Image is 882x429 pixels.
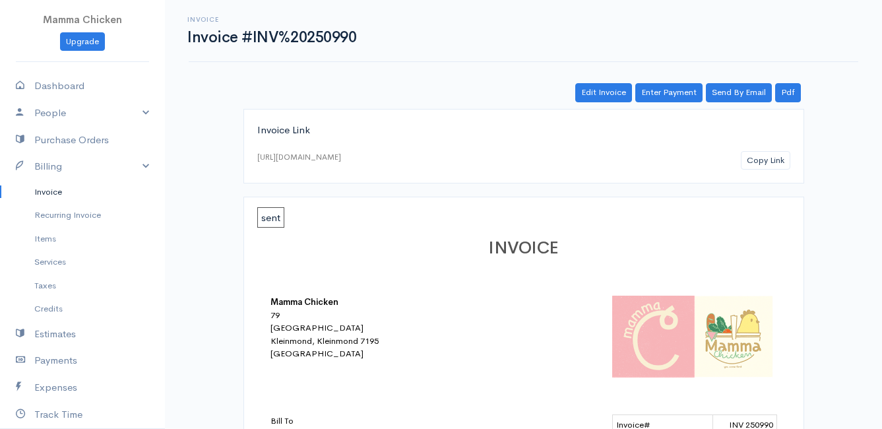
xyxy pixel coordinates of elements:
[187,16,356,23] h6: Invoice
[575,83,632,102] a: Edit Invoice
[775,83,801,102] a: Pdf
[270,239,777,258] h1: INVOICE
[257,123,790,138] div: Invoice Link
[60,32,105,51] a: Upgrade
[187,29,356,46] h1: Invoice #INV%20250990
[270,296,338,308] b: Mamma Chicken
[706,83,772,102] a: Send By Email
[612,296,777,378] img: logo-42320.png
[257,207,284,228] span: sent
[270,309,501,360] div: 79 [GEOGRAPHIC_DATA] Kleinmond, Kleinmond 7195 [GEOGRAPHIC_DATA]
[741,151,790,170] button: Copy Link
[257,151,341,163] div: [URL][DOMAIN_NAME]
[43,13,122,26] span: Mamma Chicken
[270,414,501,428] p: Bill To
[635,83,703,102] a: Enter Payment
